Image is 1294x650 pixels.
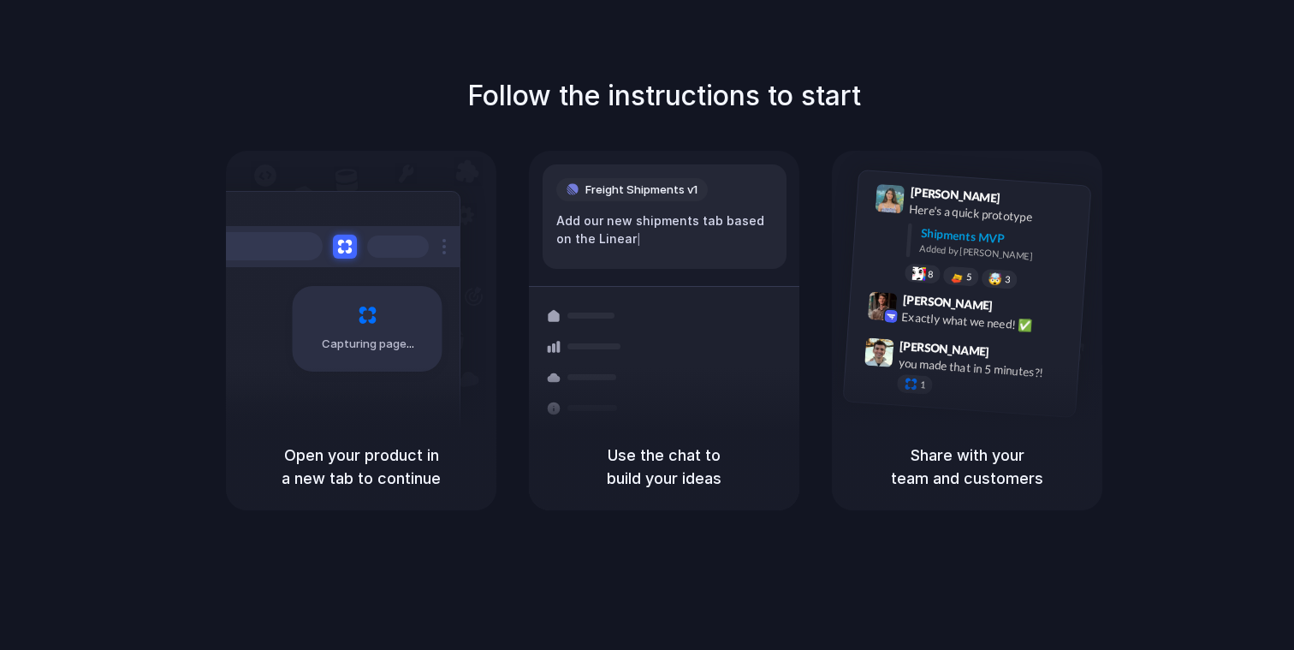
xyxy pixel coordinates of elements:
[899,336,990,361] span: [PERSON_NAME]
[1005,274,1011,283] span: 3
[556,212,773,248] div: Add our new shipments tab based on the Linear
[322,336,417,353] span: Capturing page
[909,200,1080,229] div: Here's a quick prototype
[928,269,934,278] span: 8
[988,272,1003,285] div: 🤯
[852,444,1082,490] h5: Share with your team and customers
[920,224,1078,252] div: Shipments MVP
[919,241,1077,265] div: Added by [PERSON_NAME]
[920,379,926,389] span: 1
[966,271,972,281] span: 5
[902,289,993,314] span: [PERSON_NAME]
[901,307,1072,337] div: Exactly what we need! ✅
[246,444,476,490] h5: Open your product in a new tab to continue
[549,444,779,490] h5: Use the chat to build your ideas
[467,75,861,116] h1: Follow the instructions to start
[898,354,1069,383] div: you made that in 5 minutes?!
[998,298,1033,319] span: 9:42 AM
[585,182,697,199] span: Freight Shipments v1
[637,232,641,246] span: |
[910,182,1000,207] span: [PERSON_NAME]
[1006,190,1041,211] span: 9:41 AM
[994,344,1030,365] span: 9:47 AM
